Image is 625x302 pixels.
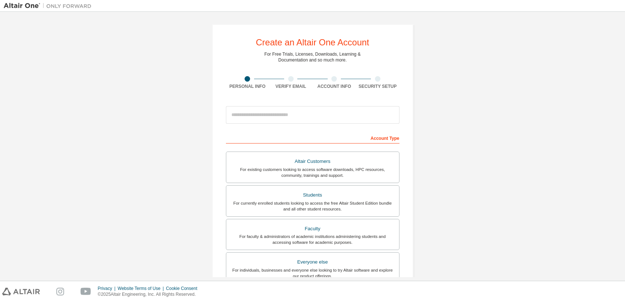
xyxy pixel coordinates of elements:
p: © 2025 Altair Engineering, Inc. All Rights Reserved. [98,291,202,298]
div: Everyone else [231,257,395,267]
div: For currently enrolled students looking to access the free Altair Student Edition bundle and all ... [231,200,395,212]
div: Create an Altair One Account [256,38,369,47]
div: Privacy [98,286,118,291]
div: Faculty [231,224,395,234]
div: Account Info [313,83,356,89]
div: For Free Trials, Licenses, Downloads, Learning & Documentation and so much more. [264,51,361,63]
div: Verify Email [269,83,313,89]
div: Cookie Consent [166,286,201,291]
div: For individuals, businesses and everyone else looking to try Altair software and explore our prod... [231,267,395,279]
div: Personal Info [226,83,269,89]
div: Students [231,190,395,200]
img: altair_logo.svg [2,288,40,295]
div: For existing customers looking to access software downloads, HPC resources, community, trainings ... [231,167,395,178]
div: Website Terms of Use [118,286,166,291]
div: Security Setup [356,83,399,89]
img: youtube.svg [81,288,91,295]
div: For faculty & administrators of academic institutions administering students and accessing softwa... [231,234,395,245]
div: Altair Customers [231,156,395,167]
img: Altair One [4,2,95,10]
img: instagram.svg [56,288,64,295]
div: Account Type [226,132,399,143]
